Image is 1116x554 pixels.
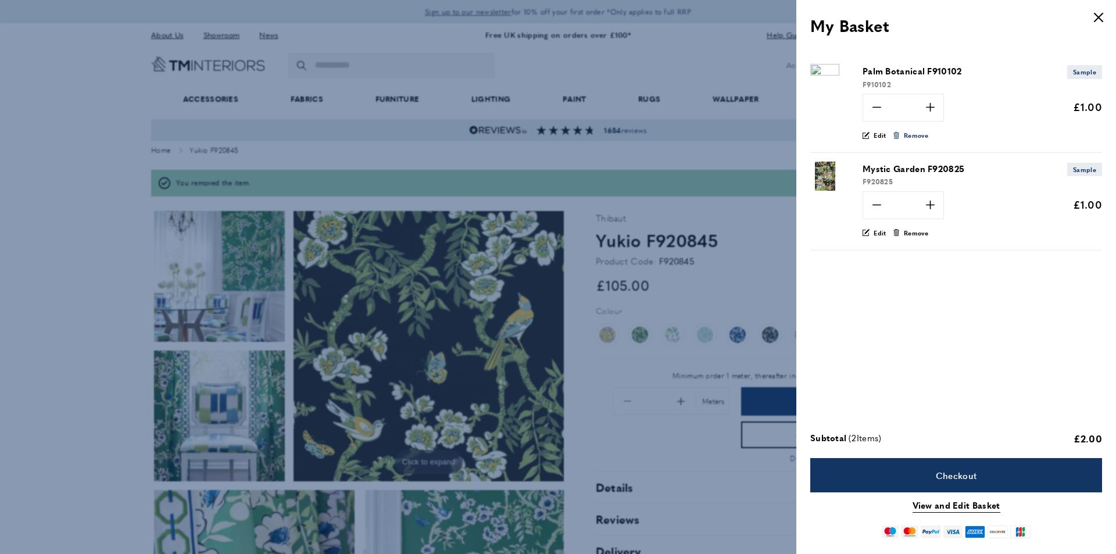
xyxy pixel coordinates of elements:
[1073,99,1103,114] span: £1.00
[863,176,893,187] span: F920825
[1073,197,1103,212] span: £1.00
[863,64,962,78] span: Palm Botanical F910102
[921,526,941,538] img: paypal
[988,526,1008,538] img: discover
[1087,6,1110,29] button: Close panel
[874,228,886,238] span: Edit
[863,79,891,90] span: F910102
[1010,526,1031,538] img: jcb
[810,64,854,93] a: Product "Palm Botanical F910102"
[893,130,929,141] button: Remove product "Palm Botanical F910102" from cart
[863,162,964,176] span: Mystic Garden F920825
[810,458,1102,492] a: Checkout
[904,228,929,238] span: Remove
[882,526,899,538] img: maestro
[1067,65,1102,79] span: Sample
[1067,163,1102,177] span: Sample
[1074,431,1103,445] span: £2.00
[965,526,985,538] img: american-express
[852,431,856,444] span: 2
[904,130,929,141] span: Remove
[810,14,1102,37] h3: My Basket
[863,130,886,141] a: Edit product "Palm Botanical F910102"
[810,431,846,446] span: Subtotal
[810,162,854,194] a: Product "Mystic Garden F920825"
[913,498,1000,513] a: View and Edit Basket
[849,431,881,446] span: ( Items)
[874,130,886,141] span: Edit
[943,526,963,538] img: visa
[863,228,886,238] a: Edit product "Mystic Garden F920825"
[901,526,918,538] img: mastercard
[893,228,929,238] button: Remove product "Mystic Garden F920825" from cart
